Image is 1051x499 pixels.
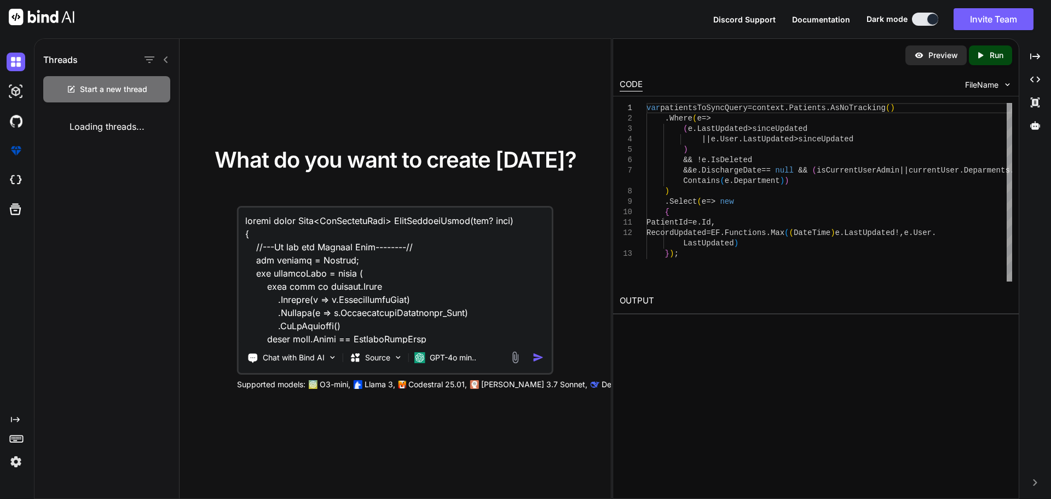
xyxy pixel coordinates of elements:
span: PatientId [646,218,688,227]
span: ( [683,124,688,133]
span: Where [669,114,692,123]
span: Functions [724,228,766,237]
button: Documentation [792,14,850,25]
img: darkChat [7,53,25,71]
span: currentUser [909,166,959,175]
p: [PERSON_NAME] 3.7 Sonnet, [481,379,587,390]
span: && [683,156,692,164]
span: e [724,176,729,185]
span: Contains [683,176,720,185]
span: Max [771,228,784,237]
span: ( [812,166,816,175]
span: isCurrentUserAdmin [817,166,899,175]
span: Id [701,218,711,227]
span: , [711,218,715,227]
span: ) [683,145,688,154]
span: = [706,228,711,237]
img: Llama2 [354,380,362,389]
div: 12 [620,228,632,238]
span: What do you want to create [DATE]? [215,146,576,173]
span: > [748,124,752,133]
span: new [720,197,734,206]
img: premium [7,141,25,160]
span: ( [692,114,697,123]
span: ) [830,228,835,237]
span: . [697,166,701,175]
span: . [692,124,697,133]
span: || [899,166,909,175]
span: LastUpdated [743,135,793,144]
span: sinceUpdated [798,135,853,144]
span: ) [784,176,789,185]
img: icon [533,352,544,363]
div: 11 [620,217,632,228]
img: GPT-4 [309,380,317,389]
span: ) [669,249,674,258]
span: => [706,197,715,206]
p: O3-mini, [320,379,350,390]
div: 8 [620,186,632,197]
p: Source [365,352,390,363]
span: ( [697,197,701,206]
div: 2 [620,113,632,124]
img: Bind AI [9,9,74,25]
p: Codestral 25.01, [408,379,467,390]
span: { [665,208,669,216]
span: Discord Support [713,15,776,24]
h1: Threads [43,53,78,66]
span: ) [890,104,894,112]
span: DateTime [794,228,830,237]
span: . [909,228,913,237]
span: Start a new thread [80,84,147,95]
img: attachment [509,351,522,364]
img: githubDark [7,112,25,130]
button: Invite Team [954,8,1033,30]
span: ( [784,228,789,237]
span: ) [665,187,669,196]
img: cloudideIcon [7,171,25,190]
span: User [913,228,932,237]
div: 7 [620,165,632,176]
img: claude [591,380,599,389]
span: . [715,135,720,144]
img: claude [470,380,479,389]
span: null [775,166,794,175]
span: . [706,156,711,164]
button: Discord Support [713,14,776,25]
img: chevron down [1003,80,1012,89]
span: . [825,104,830,112]
div: 4 [620,134,632,145]
p: Supported models: [237,379,305,390]
span: && [683,166,692,175]
div: 13 [620,249,632,259]
span: Select [669,197,697,206]
div: CODE [620,78,643,91]
span: ( [720,176,724,185]
span: Department [734,176,779,185]
span: . [665,197,669,206]
span: && [798,166,807,175]
span: e [692,218,697,227]
span: AsNoTracking [830,104,886,112]
span: e [688,124,692,133]
p: Run [990,50,1003,61]
span: Patients [789,104,825,112]
span: . [840,228,844,237]
span: = [748,104,752,112]
div: 1 [620,103,632,113]
span: . [766,228,770,237]
span: IsDeleted [711,156,752,164]
span: User [720,135,738,144]
span: . [729,176,734,185]
span: sinceUpdated [752,124,807,133]
span: LastUpdated [683,239,734,248]
span: e [692,166,697,175]
span: || [701,135,711,144]
span: LastUpdated [844,228,894,237]
p: Chat with Bind AI [263,352,325,363]
textarea: loremi dolor Sita<ConSectetuRadi> ElitSeddoeiUsmod(tem? inci) { //---Ut lab etd Magnaal Enim-----... [239,208,552,343]
span: . [720,228,724,237]
span: Documentation [792,15,850,24]
p: Llama 3, [365,379,395,390]
p: GPT-4o min.. [430,352,476,363]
